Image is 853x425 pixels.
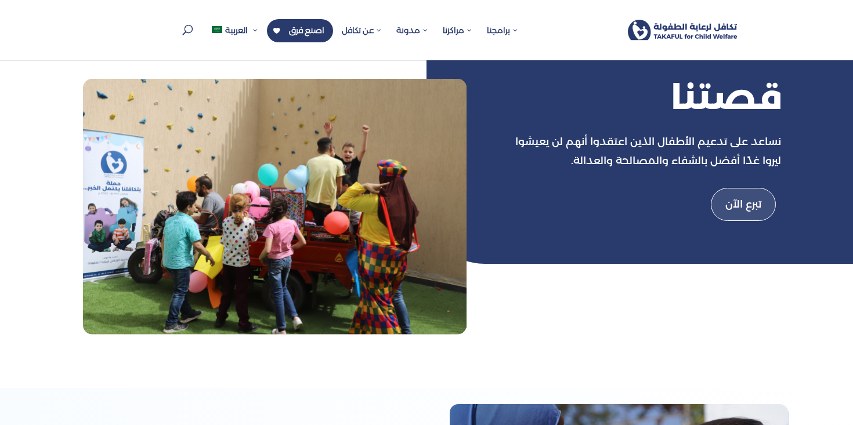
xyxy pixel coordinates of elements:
a: مدونة [391,19,434,60]
a: برامجنا [481,19,524,60]
a: عن تكافل [336,19,388,60]
span: مدونة [396,25,428,35]
span: عن تكافل [342,25,382,35]
span: العربية [225,25,248,35]
a: اصنع فرق [267,19,333,42]
span: اصنع فرق [289,25,324,35]
span: برامجنا [487,25,518,35]
p: نساعد على تدعيم الأطفال الذين اعتقدوا أنهم لن يعيشوا ليروا غدًا أفضل بالشفاء والمصالحة والعدالة. [498,132,781,170]
h1: قصتنا [498,78,781,122]
a: تبرع الآن [711,188,776,221]
a: العربية [206,19,264,60]
a: مراكزنا [437,19,478,60]
span: مراكزنا [443,25,472,35]
img: القصة وراء التكافل [83,79,467,335]
img: Takaful [628,20,738,41]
